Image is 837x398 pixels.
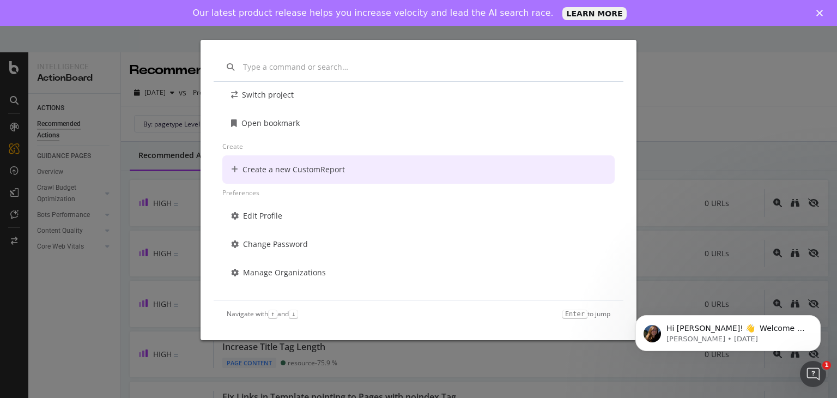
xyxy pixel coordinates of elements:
div: Edit Profile [243,210,282,221]
kbd: ↓ [289,310,298,318]
div: Our latest product release helps you increase velocity and lead the AI search race. [193,8,554,19]
div: Manage Organizations [243,267,326,278]
iframe: Intercom live chat [800,361,826,387]
div: Preferences [222,184,615,202]
div: Change Password [243,239,308,250]
span: 1 [822,361,831,370]
a: LEARN MORE [562,7,627,20]
div: Navigate with and [227,309,298,318]
div: Close [816,10,827,16]
div: Switch project [242,89,294,100]
div: modal [201,40,636,340]
iframe: Intercom notifications message [619,292,837,369]
input: Type a command or search… [243,62,610,73]
kbd: ↑ [268,310,277,318]
kbd: Enter [562,310,587,318]
div: Open bookmark [241,118,300,129]
div: to jump [562,309,610,318]
div: Create a new CustomReport [242,164,345,175]
div: Create [222,137,615,155]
